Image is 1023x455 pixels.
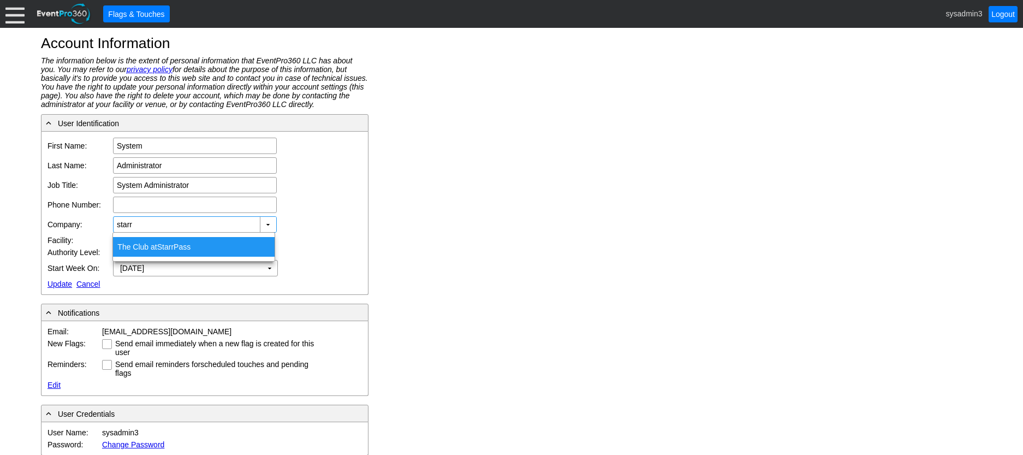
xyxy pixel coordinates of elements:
[5,4,25,23] div: Menu: Click or 'Crtl+M' to toggle menu open/close
[106,8,166,20] span: Flags & Touches
[58,309,99,317] span: Notifications
[120,263,144,274] span: [DATE]
[46,258,111,278] td: Start Week On:
[946,9,983,17] span: sysadmin3
[46,338,100,358] td: New Flags:
[115,360,308,377] label: Send email reminders for
[44,117,366,129] div: User Identification
[115,339,314,357] label: Send email immediately when a new flag is created for this user
[41,56,368,109] div: The information below is the extent of personal information that EventPro360 LLC has about you. Y...
[102,327,231,336] div: [EMAIL_ADDRESS][DOMAIN_NAME]
[46,234,111,246] td: Facility:
[46,246,111,258] td: Authority Level:
[115,360,308,377] span: scheduled touches and pending flags
[44,407,366,419] div: User Credentials
[76,280,100,288] a: Cancel
[46,175,111,195] td: Job Title:
[106,9,166,20] span: Flags & Touches
[41,36,982,51] h1: Account Information
[102,440,164,449] a: Change Password
[46,427,100,439] td: User Name:
[47,381,61,389] a: Edit
[58,410,115,418] span: User Credentials
[100,427,362,439] td: sysadmin3
[35,2,92,26] img: EventPro360
[46,358,100,379] td: Reminders:
[157,243,174,251] span: Starr
[46,156,111,175] td: Last Name:
[46,136,111,156] td: First Name:
[46,195,111,215] td: Phone Number:
[46,439,100,451] td: Password:
[47,280,72,288] a: Update
[113,237,275,257] div: The Club at Pass
[46,215,111,234] td: Company:
[112,232,275,262] div: dijit_form_FilteringSelect_4_popup
[58,119,119,128] span: User Identification
[44,306,366,318] div: Notifications
[989,6,1018,22] a: Logout
[127,65,173,74] a: privacy policy
[46,326,100,338] td: Email:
